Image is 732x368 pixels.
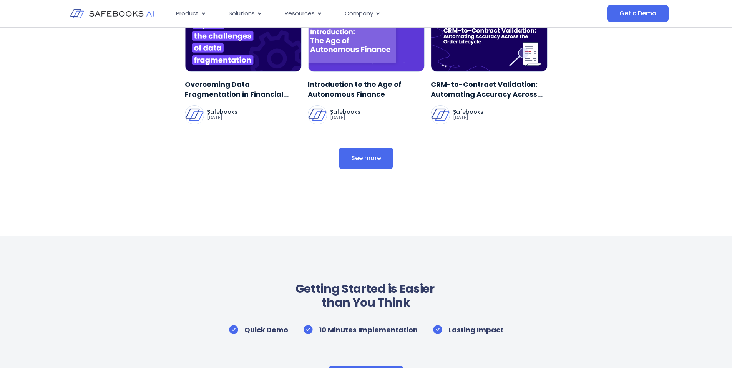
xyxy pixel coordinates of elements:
nav: Menu [170,6,530,21]
img: Safebooks [308,106,327,124]
img: Introduction_to_Autonomous_Finance-1749558859178.png [308,12,425,72]
p: [DATE] [207,114,237,121]
p: Quick Demo [244,325,288,335]
div: Menu Toggle [170,6,530,21]
img: Data_Fragmentation_Marketing_Materials_1-1745250166120.png [185,12,302,72]
a: Introduction to the Age of Autonomous Finance [308,80,425,99]
a: Overcoming Data Fragmentation in Financial Data Governance [185,80,302,99]
span: Solutions [229,9,255,18]
span: Company [345,9,373,18]
img: Safebooks [185,106,204,124]
h6: Getting Started is Easier than You Think [295,282,437,310]
p: Safebooks [207,109,237,114]
p: 10 Minutes Implementation [319,325,418,335]
a: CRM-to-Contract Validation: Automating Accuracy Across the Order Lifecycle [431,80,548,99]
p: Safebooks [453,109,483,114]
span: Resources [285,9,315,18]
p: [DATE] [453,114,483,121]
span: Product [176,9,199,18]
p: Safebooks [330,109,360,114]
img: CRMtoContract_Validation___Automating_Accuracy_Across_the_Order_Lifecycle-1752491007520.png [431,12,548,72]
span: Get a Demo [619,10,656,17]
p: Lasting Impact [448,325,503,335]
p: [DATE] [330,114,360,121]
a: See more [339,148,393,169]
img: Safebooks [431,106,450,124]
a: Get a Demo [607,5,668,22]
